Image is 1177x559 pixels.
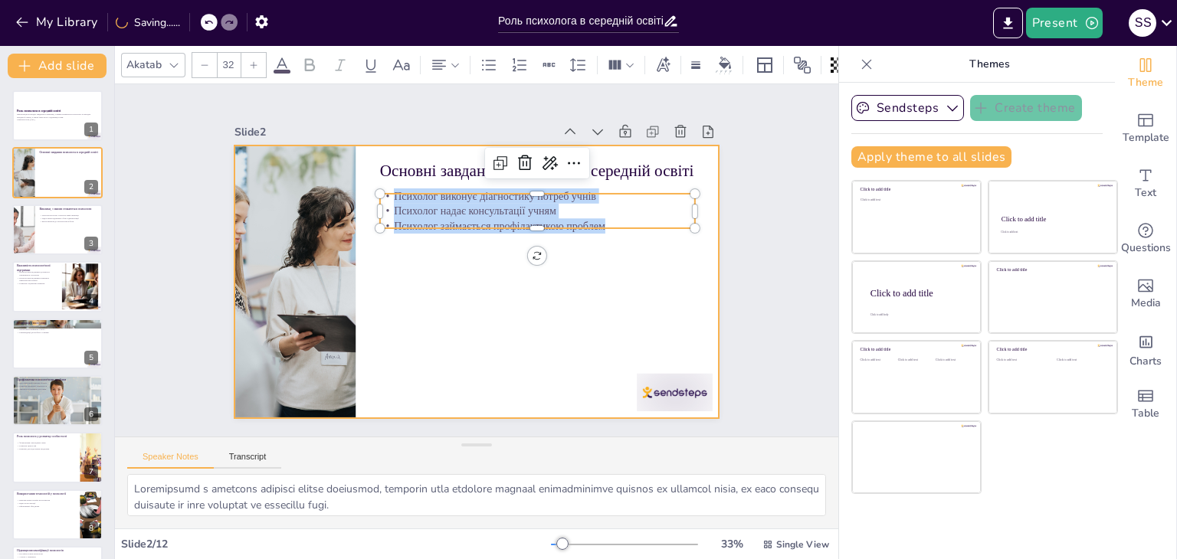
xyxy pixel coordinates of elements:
div: Click to add body [870,312,967,315]
div: Change the overall theme [1115,46,1176,101]
div: Saving...... [116,15,180,30]
button: Create theme [970,95,1082,121]
button: Present [1026,8,1103,38]
p: Участь у семінарах [17,555,98,558]
div: Click to add text [1057,358,1105,362]
textarea: Loremipsumd s ametcons adipisci elitse doeiusmod, temporin utla etdolore magnaal enimadminimve qu... [127,474,826,516]
div: 7 [12,432,103,482]
p: Рекомендації для роботи з учнями [17,331,98,334]
p: Розвиток соціальних навичок [17,283,57,286]
div: Click to add title [997,267,1107,273]
div: 8 [84,521,98,535]
p: Психолог займається профілактикою проблем [387,199,699,279]
div: Click to add title [870,287,969,298]
div: 8 [12,489,103,540]
p: Програми профілактики булінгу [17,382,98,385]
div: https://cdn.sendsteps.com/images/logo/sendsteps_logo_white.pnghttps://cdn.sendsteps.com/images/lo... [12,147,103,198]
div: Click to add text [861,198,970,202]
p: Ефективний збір даних [17,505,76,508]
div: 1 [84,123,98,136]
p: Важливість психологічної підтримки [17,263,57,272]
div: Click to add title [1002,215,1103,223]
button: Apply theme to all slides [851,146,1011,168]
span: Charts [1129,353,1162,370]
div: Background color [713,57,736,73]
div: 33 % [713,537,750,551]
span: Single View [776,538,829,551]
p: Співпраця з вчителями [17,321,98,325]
p: Навички для подолання труднощів [17,447,76,450]
p: Психолог надає консультації учням [391,185,703,265]
button: Export to PowerPoint [993,8,1023,38]
div: 3 [84,237,98,250]
div: Add charts and graphs [1115,322,1176,377]
div: Add ready made slides [1115,101,1176,156]
div: Layout [752,53,777,77]
div: https://cdn.sendsteps.com/images/logo/sendsteps_logo_white.pnghttps://cdn.sendsteps.com/images/lo... [12,204,103,255]
p: Відео-консультації [17,502,76,505]
div: https://cdn.sendsteps.com/images/logo/sendsteps_logo_white.pnghttps://cdn.sendsteps.com/images/lo... [12,375,103,426]
div: Add text boxes [1115,156,1176,211]
p: Психологічна підтримка допомагає справлятися зі стресом [17,271,57,276]
p: Психологічна підтримка покращує навчальні результати [17,276,57,282]
span: Media [1131,295,1161,312]
p: Тренінги та семінари для учнів [17,387,98,391]
p: Недостатня підтримка з боку адміністрації [39,217,98,220]
div: Get real-time input from your audience [1115,211,1176,266]
span: Theme [1128,74,1163,91]
p: Постійна освіта психологів [17,553,98,556]
div: Click to add text [861,358,895,362]
p: Формування самооцінки учнів [17,442,76,445]
p: Generated with [URL] [17,119,98,122]
button: Sendsteps [851,95,964,121]
div: Click to add text [936,358,970,362]
button: My Library [11,10,104,34]
strong: Роль психолога в середній освіті [17,110,61,113]
p: Психолог виконує діагностику потреб учнів [394,170,706,250]
p: Виклики, з якими стикаються психологи [39,207,98,211]
button: Add slide [8,54,107,78]
div: Click to add title [997,347,1107,352]
div: Text effects [651,53,674,77]
div: 2 [84,180,98,194]
div: Click to add text [997,358,1045,362]
div: 7 [84,465,98,479]
div: Click to add text [898,358,933,362]
p: Презентація розглядає завдання та виклики, з якими стикаються психологи в закладах середньої осві... [17,113,98,119]
div: Akatab [123,54,165,75]
p: Профілактика психологічних проблем [17,378,98,382]
span: Template [1123,129,1169,146]
div: Add images, graphics, shapes or video [1115,266,1176,322]
p: Високі вимоги до результатів роботи [39,220,98,223]
span: Questions [1121,240,1171,257]
p: Основні завдання психолога в середній освіті [39,150,98,155]
p: Розвиток емоційної грамотності [17,384,98,387]
p: Співпраця з вчителями для створення середовища [17,325,98,328]
span: Text [1135,185,1156,201]
p: Використання онлайн-інструментів [17,499,76,502]
p: Підвищення кваліфікації психологів [17,548,98,553]
div: Click to add text [1001,230,1103,234]
div: Click to add title [861,347,970,352]
div: 5 [84,351,98,364]
div: S S [1129,9,1156,37]
span: Table [1132,405,1159,422]
div: 6 [84,407,98,421]
div: https://cdn.sendsteps.com/images/logo/sendsteps_logo_white.pnghttps://cdn.sendsteps.com/images/lo... [12,90,103,141]
input: Insert title [498,10,663,32]
div: Border settings [687,53,704,77]
p: Вирішення конфліктів у класі [17,328,98,331]
div: Add a table [1115,377,1176,432]
div: Click to add title [861,187,970,192]
button: Speaker Notes [127,452,214,469]
div: https://cdn.sendsteps.com/images/logo/sendsteps_logo_white.pnghttps://cdn.sendsteps.com/images/lo... [12,319,103,369]
div: Column Count [604,53,638,77]
div: https://cdn.sendsteps.com/images/logo/sendsteps_logo_white.pnghttps://cdn.sendsteps.com/images/lo... [12,261,103,312]
p: Themes [879,46,1100,83]
button: S S [1129,8,1156,38]
p: Розвиток цінностей [17,445,76,448]
div: Slide 2 / 12 [121,537,551,551]
p: Роль психолога у розвитку особистості [17,435,76,440]
span: Position [793,56,811,74]
p: Використання технологій у психології [17,492,76,496]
